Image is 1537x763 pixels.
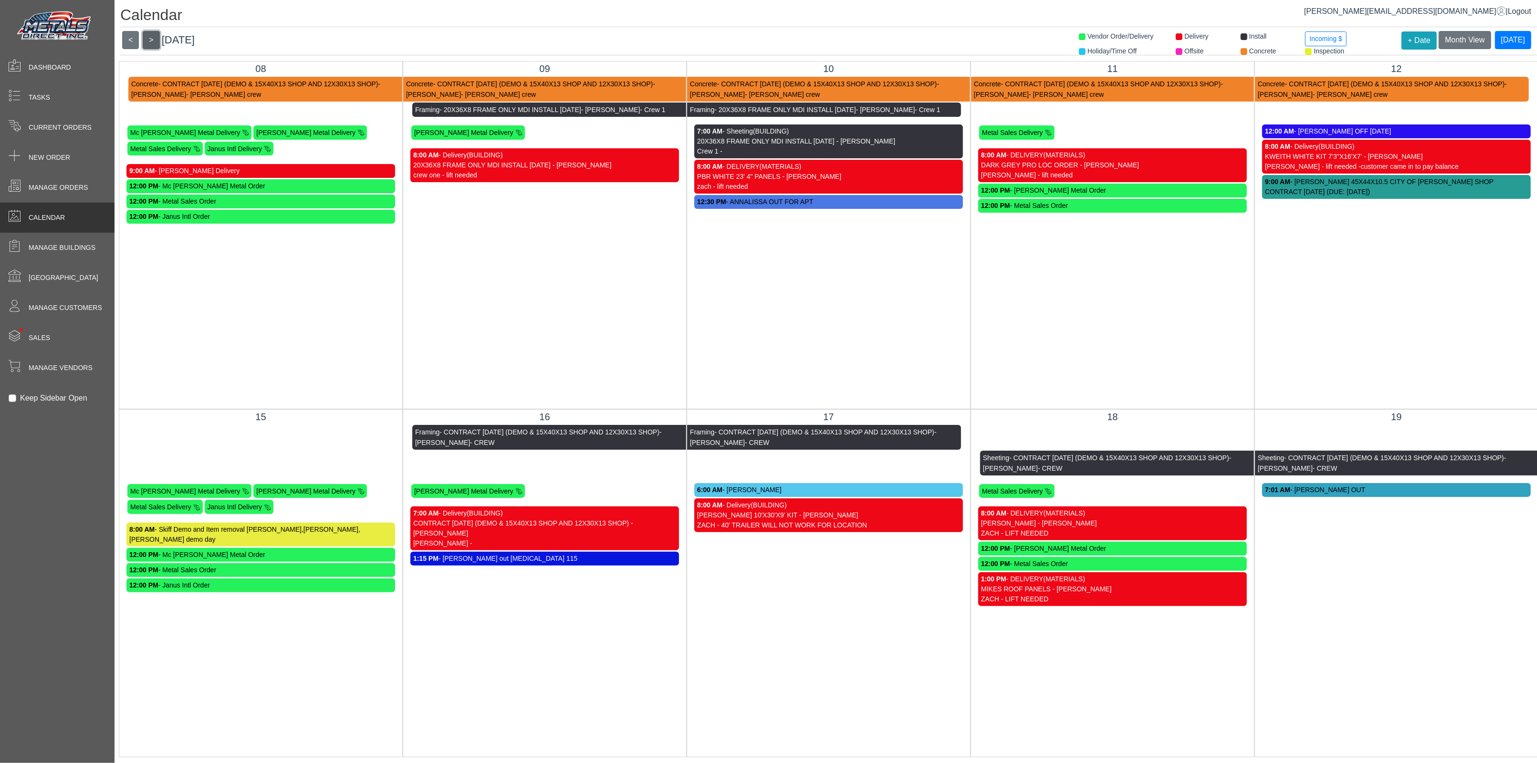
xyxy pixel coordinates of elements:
[1044,151,1086,159] span: (MATERIALS)
[410,62,679,76] div: 09
[1044,509,1086,517] span: (MATERIALS)
[129,581,158,589] strong: 12:00 PM
[29,123,92,133] span: Current Orders
[1314,47,1344,55] span: Inspection
[981,544,1244,554] div: - [PERSON_NAME] Metal Order
[640,106,665,113] span: - Crew 1
[978,410,1247,424] div: 18
[981,584,1244,594] div: MIKES ROOF PANELS - [PERSON_NAME]
[1262,410,1531,424] div: 19
[29,243,95,253] span: Manage Buildings
[915,106,940,113] span: - Crew 1
[131,80,380,98] span: - [PERSON_NAME]
[697,197,960,207] div: - ANNALISSA OUT FOR APT
[1265,126,1528,136] div: - [PERSON_NAME] OFF [DATE]
[1508,7,1531,15] span: Logout
[753,127,789,135] span: (BUILDING)
[714,428,934,436] span: - CONTRACT [DATE] (DEMO & 15X40X13 SHOP AND 12X30X13 SHOP)
[697,146,960,156] div: Crew 1 -
[1258,80,1285,88] span: Concrete
[1265,127,1294,135] strong: 12:00 AM
[1029,91,1104,98] span: - [PERSON_NAME] crew
[413,160,676,170] div: 20X36X8 FRAME ONLY MDI INSTALL [DATE] - [PERSON_NAME]
[1313,91,1388,98] span: - [PERSON_NAME] crew
[1265,143,1290,150] strong: 8:00 AM
[413,509,439,517] strong: 7:00 AM
[29,363,93,373] span: Manage Vendors
[1285,80,1505,88] span: - CONTRACT [DATE] (DEMO & 15X40X13 SHOP AND 12X30X13 SHOP)
[131,80,158,88] span: Concrete
[751,501,786,509] span: (BUILDING)
[974,80,1223,98] span: - [PERSON_NAME]
[130,487,240,495] span: Mc [PERSON_NAME] Metal Delivery
[256,129,355,136] span: [PERSON_NAME] Metal Delivery
[130,144,191,152] span: Metal Sales Delivery
[983,454,1009,462] span: Sheeting
[983,454,1232,472] span: - [PERSON_NAME]
[697,163,722,170] strong: 8:00 AM
[697,500,960,510] div: - Delivery
[1001,80,1221,88] span: - CONTRACT [DATE] (DEMO & 15X40X13 SHOP AND 12X30X13 SHOP)
[129,182,158,190] strong: 12:00 PM
[697,127,722,135] strong: 7:00 AM
[697,172,960,182] div: PBR WHITE 23' 4" PANELS - [PERSON_NAME]
[697,486,722,494] strong: 6:00 AM
[697,501,722,509] strong: 8:00 AM
[1087,32,1154,40] span: Vendor Order/Delivery
[467,509,502,517] span: (BUILDING)
[130,503,191,511] span: Metal Sales Delivery
[406,80,433,88] span: Concrete
[129,580,392,590] div: - Janus Intl Order
[162,34,195,46] span: [DATE]
[981,201,1244,211] div: - Metal Sales Order
[29,303,102,313] span: Manage Customers
[158,80,378,88] span: - CONTRACT [DATE] (DEMO & 15X40X13 SHOP AND 12X30X13 SHOP)
[406,80,655,98] span: - [PERSON_NAME]
[413,170,676,180] div: crew one - lift needed
[1265,177,1528,197] div: - [PERSON_NAME] 45X44X10.5 CITY OF [PERSON_NAME] SHOP CONTRACT [DATE] (DUE: [DATE])
[697,182,960,192] div: zach - lift needed
[129,525,392,545] div: - Skiff Demo and Item removal [PERSON_NAME],[PERSON_NAME],[PERSON_NAME] demo day
[981,518,1244,528] div: [PERSON_NAME] - [PERSON_NAME]
[433,80,653,88] span: - CONTRACT [DATE] (DEMO & 15X40X13 SHOP AND 12X30X13 SHOP)
[982,487,1043,495] span: Metal Sales Delivery
[1262,62,1531,76] div: 12
[29,333,50,343] span: Sales
[413,538,676,548] div: [PERSON_NAME] -
[717,80,937,88] span: - CONTRACT [DATE] (DEMO & 15X40X13 SHOP AND 12X30X13 SHOP)
[697,485,960,495] div: - [PERSON_NAME]
[461,91,536,98] span: - [PERSON_NAME] crew
[981,170,1244,180] div: [PERSON_NAME] - lift needed
[1265,485,1528,495] div: - [PERSON_NAME] OUT
[413,518,676,538] div: CONTRACT [DATE] (DEMO & 15X40X13 SHOP AND 12X30X13 SHOP) - [PERSON_NAME]
[1304,6,1531,17] div: |
[1304,7,1506,15] a: [PERSON_NAME][EMAIL_ADDRESS][DOMAIN_NAME]
[981,186,1010,194] strong: 12:00 PM
[745,439,769,446] span: - CREW
[129,197,158,205] strong: 12:00 PM
[1305,31,1346,46] button: Incoming $
[981,528,1244,538] div: ZACH - LIFT NEEDED
[130,129,240,136] span: Mc [PERSON_NAME] Metal Delivery
[9,314,33,345] span: •
[29,153,70,163] span: New Order
[981,575,1006,583] strong: 1:00 PM
[122,31,139,49] button: <
[981,150,1244,160] div: - DELIVERY
[981,509,1006,517] strong: 8:00 AM
[1284,454,1504,462] span: - CONTRACT [DATE] (DEMO & 15X40X13 SHOP AND 12X30X13 SHOP)
[29,62,71,72] span: Dashboard
[129,196,392,206] div: - Metal Sales Order
[414,129,513,136] span: [PERSON_NAME] Metal Delivery
[413,555,439,562] strong: 1:15 PM
[1313,464,1337,472] span: - CREW
[467,151,502,159] span: (BUILDING)
[974,80,1001,88] span: Concrete
[697,520,960,530] div: ZACH - 40' TRAILER WILL NOT WORK FOR LOCATION
[1184,32,1209,40] span: Delivery
[256,487,355,495] span: [PERSON_NAME] Metal Delivery
[1445,36,1485,44] span: Month View
[129,181,392,191] div: - Mc [PERSON_NAME] Metal Order
[1258,80,1507,98] span: - [PERSON_NAME]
